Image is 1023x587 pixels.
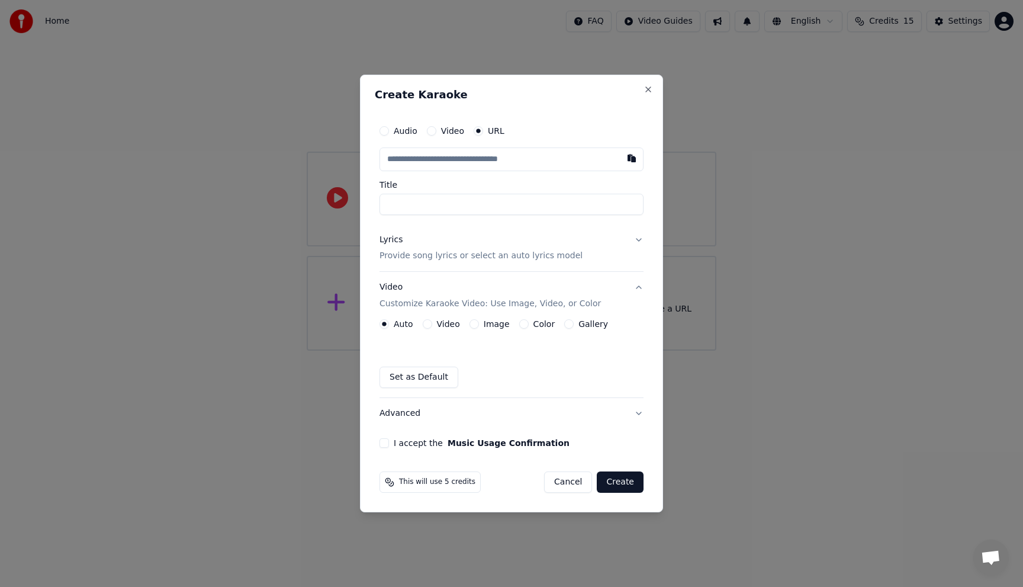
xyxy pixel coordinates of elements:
[375,89,648,100] h2: Create Karaoke
[379,367,458,388] button: Set as Default
[441,127,464,135] label: Video
[379,282,601,310] div: Video
[394,320,413,328] label: Auto
[544,471,592,493] button: Cancel
[379,272,644,320] button: VideoCustomize Karaoke Video: Use Image, Video, or Color
[379,319,644,397] div: VideoCustomize Karaoke Video: Use Image, Video, or Color
[394,439,570,447] label: I accept the
[394,127,417,135] label: Audio
[533,320,555,328] label: Color
[399,477,475,487] span: This will use 5 credits
[448,439,570,447] button: I accept the
[379,398,644,429] button: Advanced
[597,471,644,493] button: Create
[379,224,644,272] button: LyricsProvide song lyrics or select an auto lyrics model
[379,181,644,189] label: Title
[379,234,403,246] div: Lyrics
[379,251,583,262] p: Provide song lyrics or select an auto lyrics model
[379,298,601,310] p: Customize Karaoke Video: Use Image, Video, or Color
[488,127,504,135] label: URL
[484,320,510,328] label: Image
[578,320,608,328] label: Gallery
[437,320,460,328] label: Video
